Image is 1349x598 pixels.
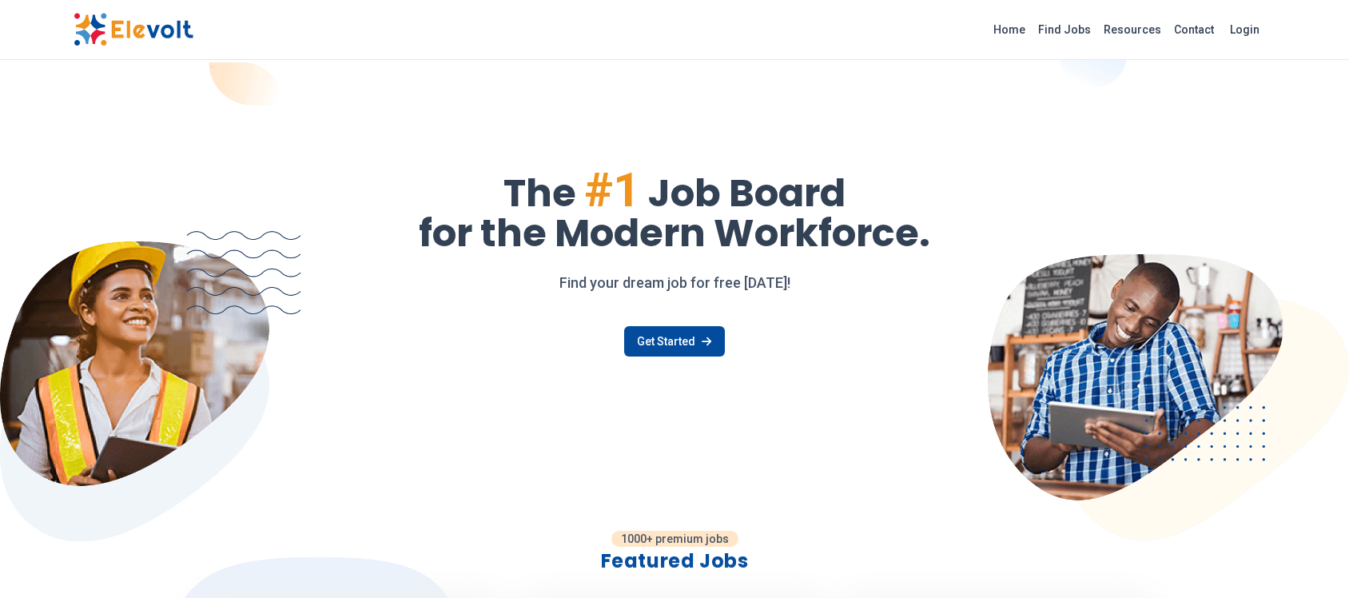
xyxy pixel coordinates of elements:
a: Resources [1097,17,1168,42]
h1: The Job Board for the Modern Workforce. [74,166,1275,253]
img: Elevolt [74,13,193,46]
p: Find your dream job for free [DATE]! [74,272,1275,294]
a: Get Started [624,326,724,357]
a: Home [987,17,1032,42]
a: Login [1220,14,1269,46]
span: #1 [584,161,640,218]
a: Find Jobs [1032,17,1097,42]
h2: Featured Jobs [195,548,1154,574]
a: Contact [1168,17,1220,42]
